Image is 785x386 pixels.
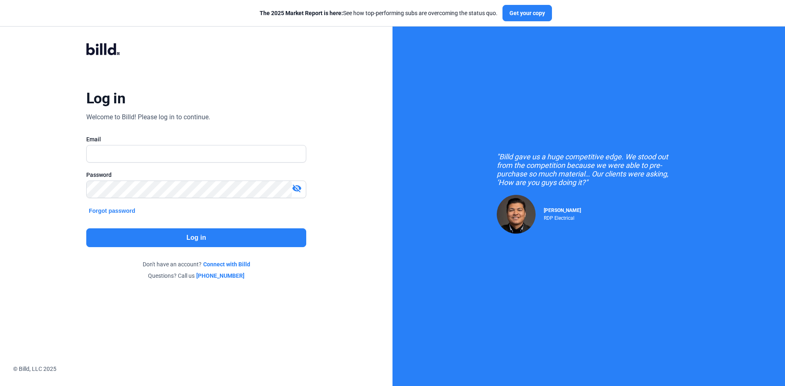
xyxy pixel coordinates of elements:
mat-icon: visibility_off [292,183,302,193]
span: [PERSON_NAME] [544,208,581,213]
div: Don't have an account? [86,260,306,268]
button: Log in [86,228,306,247]
div: "Billd gave us a huge competitive edge. We stood out from the competition because we were able to... [497,152,681,187]
a: [PHONE_NUMBER] [196,272,244,280]
div: Email [86,135,306,143]
span: The 2025 Market Report is here: [260,10,343,16]
button: Get your copy [502,5,552,21]
div: Questions? Call us [86,272,306,280]
div: Password [86,171,306,179]
div: See how top-performing subs are overcoming the status quo. [260,9,498,17]
div: Log in [86,89,125,107]
button: Forgot password [86,206,138,215]
a: Connect with Billd [203,260,250,268]
div: Welcome to Billd! Please log in to continue. [86,112,210,122]
img: Raul Pacheco [497,195,536,234]
div: RDP Electrical [544,213,581,221]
